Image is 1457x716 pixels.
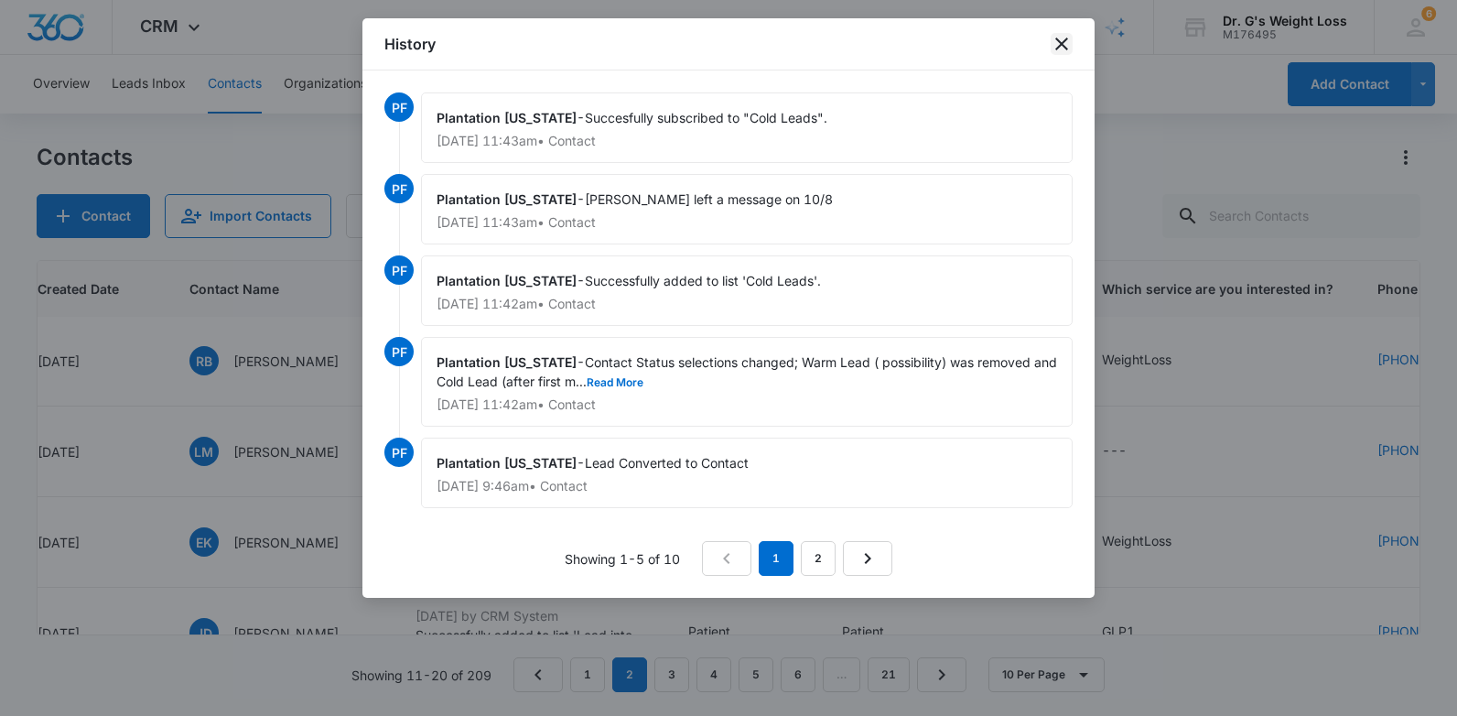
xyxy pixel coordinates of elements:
span: Successfully added to list 'Cold Leads'. [585,273,821,288]
p: Showing 1-5 of 10 [565,549,680,569]
p: [DATE] 11:42am • Contact [437,298,1057,310]
div: - [421,438,1073,508]
span: Plantation [US_STATE] [437,110,577,125]
span: Succesfully subscribed to "Cold Leads". [585,110,827,125]
span: Plantation [US_STATE] [437,191,577,207]
span: PF [384,92,414,122]
span: Plantation [US_STATE] [437,455,577,471]
span: Lead Converted to Contact [585,455,749,471]
p: [DATE] 9:46am • Contact [437,480,1057,493]
span: [PERSON_NAME] left a message on 10/8 [585,191,833,207]
span: Contact Status selections changed; Warm Lead ( possibility) was removed and Cold Lead (after firs... [437,354,1061,389]
span: Plantation [US_STATE] [437,273,577,288]
nav: Pagination [702,541,892,576]
div: - [421,255,1073,326]
div: - [421,92,1073,163]
div: - [421,174,1073,244]
a: Page 2 [801,541,836,576]
span: PF [384,337,414,366]
button: close [1051,33,1073,55]
span: PF [384,438,414,467]
h1: History [384,33,436,55]
button: Read More [587,377,643,388]
p: [DATE] 11:43am • Contact [437,135,1057,147]
p: [DATE] 11:42am • Contact [437,398,1057,411]
span: PF [384,174,414,203]
a: Next Page [843,541,892,576]
em: 1 [759,541,793,576]
div: - [421,337,1073,427]
span: PF [384,255,414,285]
span: Plantation [US_STATE] [437,354,577,370]
p: [DATE] 11:43am • Contact [437,216,1057,229]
